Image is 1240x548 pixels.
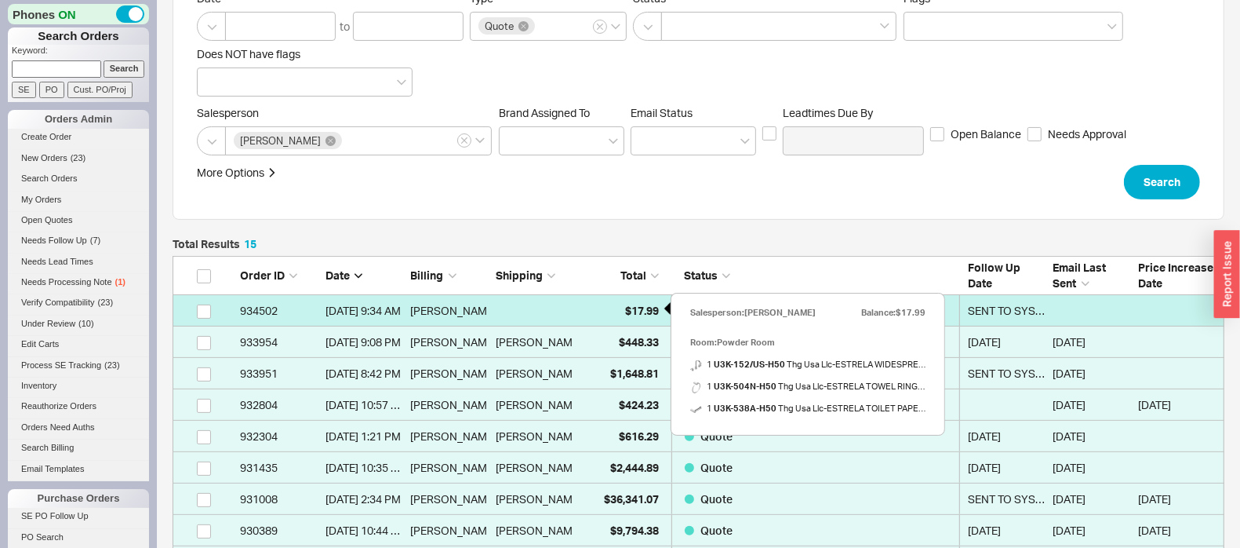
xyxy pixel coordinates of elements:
span: ( 23 ) [71,153,86,163]
div: Billing [411,268,489,283]
div: [PERSON_NAME] [411,358,489,389]
span: $17.99 [625,304,659,317]
span: Quote [700,461,733,474]
div: 8/13/25 8:42 PM [325,358,403,389]
a: Create Order [8,129,149,145]
div: Phones [8,4,149,24]
div: 934502 [240,295,318,327]
button: Type [593,20,607,34]
span: [PERSON_NAME] [240,135,321,146]
button: More Options [197,165,277,181]
a: 933951[DATE] 8:42 PM[PERSON_NAME][PERSON_NAME]$1,648.81Quote SENT TO SYSTEM[DATE] [173,358,1224,389]
div: Shipping [496,268,573,283]
b: U3K-538A-H50 [714,403,776,414]
span: Quote [700,492,733,506]
span: Total [620,269,646,282]
div: 7/31/25 [1053,452,1131,484]
span: 15 [244,237,256,250]
div: 8/5/25 1:21 PM [325,421,403,452]
a: SE PO Follow Up [8,508,149,524]
span: 1 Thg Usa Llc - ESTRELA TOWEL RING, MATTE BRASS [690,375,925,397]
button: Search [1124,165,1200,199]
b: U3K-152/US-H50 [714,359,785,370]
span: Date [325,269,350,282]
div: 8/13/25 [1053,358,1131,389]
a: 934502[DATE] 9:34 AM[PERSON_NAME]$17.99Quote SENT TO SYSTEM [173,295,1224,327]
a: 932304[DATE] 1:21 PM[PERSON_NAME][PERSON_NAME]$616.29Quote [DATE][DATE] [173,421,1224,452]
div: 931008 [240,484,318,515]
span: Needs Approval [1048,126,1126,142]
div: [PERSON_NAME] [411,484,489,515]
span: $2,444.89 [610,461,659,474]
div: [PERSON_NAME] Rising [496,389,614,421]
span: Process SE Tracking [21,360,101,370]
span: 1 Thg Usa Llc - ESTRELA TOILET PAPER HOLDER, [PERSON_NAME] [690,397,925,419]
div: 08/04/2025 [968,452,1045,484]
span: $448.33 [619,335,659,349]
input: Cust. PO/Proj [67,82,133,98]
span: ( 10 ) [78,319,94,328]
input: Search [104,60,145,77]
div: Room: Powder Room [690,331,925,353]
span: Shipping [496,269,543,282]
div: 8/15/25 [1053,327,1131,358]
a: PO Search [8,529,149,546]
span: Does NOT have flags [197,47,300,60]
div: 932804 [240,389,318,421]
div: 9/1/25 [1138,515,1216,546]
a: My Orders [8,192,149,208]
span: $616.29 [619,429,659,443]
div: Email Last Sent [1053,260,1131,290]
span: Follow Up Date [968,261,1020,290]
span: ( 23 ) [104,360,120,370]
span: Leadtimes Due By [783,106,924,120]
span: Needs Processing Note [21,277,112,287]
span: Billing [411,269,444,282]
div: [PERSON_NAME] [411,389,489,421]
span: ( 7 ) [90,236,100,245]
a: Verify Compatibility(23) [8,294,149,311]
input: Open Balance [930,127,944,141]
a: Search Orders [8,170,149,187]
span: Verify Compatibility [21,298,95,307]
div: Salesperson: [PERSON_NAME] [690,301,816,323]
div: More Options [197,165,264,181]
span: Open Balance [951,126,1021,142]
span: Search [1144,173,1180,192]
input: Needs Approval [1027,127,1042,141]
div: SENT TO SYSTEM [968,358,1045,389]
a: Under Review(10) [8,316,149,332]
div: [PERSON_NAME] [496,358,582,389]
a: Needs Lead Times [8,254,149,270]
span: Price Increase Date [1138,261,1213,290]
div: 8/18/25 9:34 AM [325,295,403,327]
a: Process SE Tracking(23) [8,357,149,374]
input: SE [12,82,36,98]
a: Email Templates [8,461,149,477]
div: Status [671,268,960,283]
div: [PERSON_NAME] [496,484,582,515]
img: 78525-A02_l0narh [690,382,702,393]
div: 7/28/25 [1053,515,1131,546]
img: 79304-A02_asguuz [690,404,702,415]
a: New Orders(23) [8,150,149,166]
a: 931435[DATE] 10:35 AM[PERSON_NAME][PERSON_NAME]$2,444.89Quote [DATE][DATE] [173,452,1224,484]
span: New Orders [21,153,67,163]
div: 7/29/25 2:34 PM [325,484,403,515]
span: 1 Thg Usa Llc - ESTRELA WIDESPREAD FAUCET LEVER HANDLES HIGH SPOUT WITH DRAIN, MATTE BRASS [690,353,925,375]
div: 08/15/2025 [968,327,1045,358]
div: [PERSON_NAME] [411,327,489,358]
span: ( 23 ) [98,298,114,307]
div: [PERSON_NAME] [411,295,489,327]
div: SENT TO SYSTEM [968,484,1045,515]
div: 8/7/25 10:57 AM [325,389,403,421]
a: Needs Follow Up(7) [8,232,149,249]
p: Keyword: [12,45,149,60]
span: $1,648.81 [610,367,659,380]
input: Does NOT have flags [205,73,216,91]
span: Quote [700,429,733,443]
a: Needs Processing Note(1) [8,274,149,290]
div: 7/31/25 10:35 AM [325,452,403,484]
span: $36,341.07 [604,492,659,506]
div: [PERSON_NAME] [496,452,582,484]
